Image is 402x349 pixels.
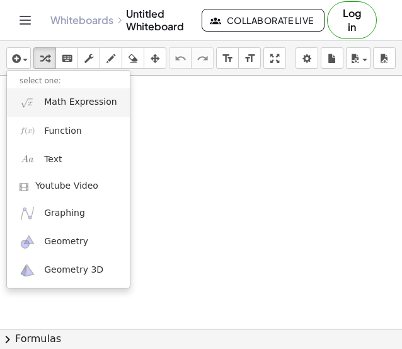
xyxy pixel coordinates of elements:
[20,123,35,139] img: f_x.png
[44,207,85,220] span: Graphing
[327,1,377,39] button: Log in
[7,117,130,145] a: Function
[44,153,62,166] span: Text
[61,51,73,66] i: keyboard
[20,234,35,250] img: ggb-geometry.svg
[44,264,103,276] span: Geometry 3D
[55,47,78,69] button: keyboard
[7,199,130,227] a: Graphing
[175,51,187,66] i: undo
[7,88,130,117] a: Math Expression
[7,74,130,88] li: select one:
[50,14,113,27] a: Whiteboards
[15,10,35,30] button: Toggle navigation
[216,47,239,69] button: format_size
[238,47,261,69] button: format_size
[191,47,214,69] button: redo
[44,125,82,138] span: Function
[7,145,130,174] a: Text
[20,95,35,110] img: sqrt_x.png
[44,235,88,248] span: Geometry
[169,47,192,69] button: undo
[35,180,98,192] span: Youtube Video
[197,51,209,66] i: redo
[20,205,35,221] img: ggb-graphing.svg
[7,256,130,285] a: Geometry 3D
[7,228,130,256] a: Geometry
[7,174,130,199] a: Youtube Video
[222,51,234,66] i: format_size
[212,15,313,26] span: Collaborate Live
[44,96,117,109] span: Math Expression
[202,9,324,32] button: Collaborate Live
[20,263,35,278] img: ggb-3d.svg
[244,51,256,66] i: format_size
[20,151,35,167] img: Aa.png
